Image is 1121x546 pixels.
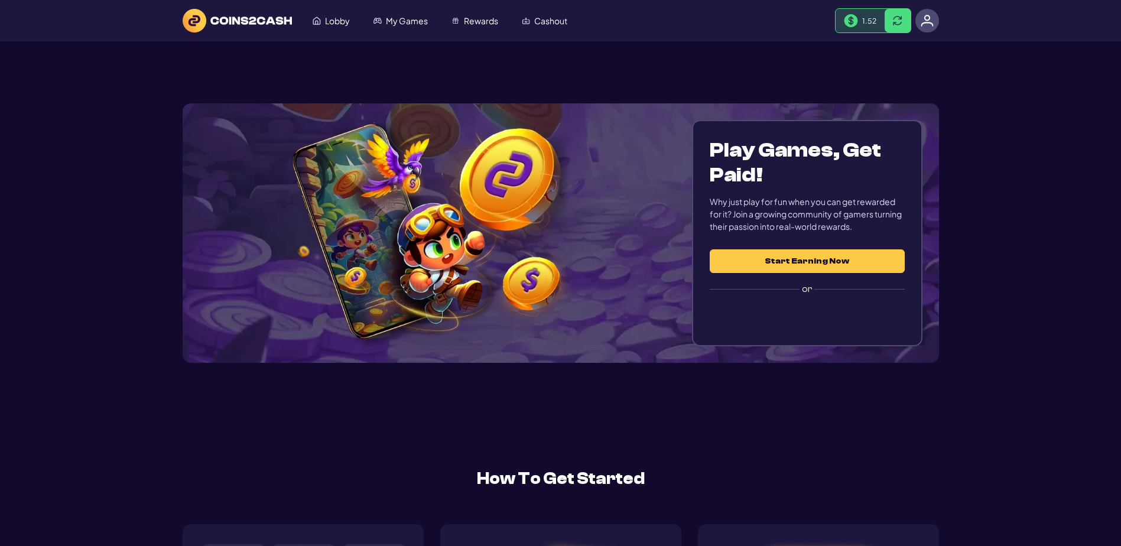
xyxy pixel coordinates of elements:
a: My Games [362,9,440,32]
span: My Games [386,17,428,25]
span: 1.52 [862,16,876,25]
a: Cashout [510,9,579,32]
img: My Games [373,17,382,25]
a: Rewards [440,9,510,32]
img: Lobby [313,17,321,25]
span: Rewards [464,17,498,25]
img: Money Bill [844,14,858,28]
iframe: Sign in with Google Button [704,304,910,330]
img: avatar [921,14,934,27]
h2: How To Get Started [183,466,939,491]
span: Lobby [325,17,350,25]
img: Cashout [522,17,530,25]
div: Why just play for fun when you can get rewarded for it? Join a growing community of gamers turnin... [710,196,904,233]
span: Cashout [534,17,567,25]
a: Lobby [301,9,362,32]
label: or [710,273,904,305]
h1: Play Games, Get Paid! [710,138,904,187]
img: logo text [183,9,292,32]
img: Rewards [451,17,460,25]
button: Start Earning Now [710,249,904,273]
